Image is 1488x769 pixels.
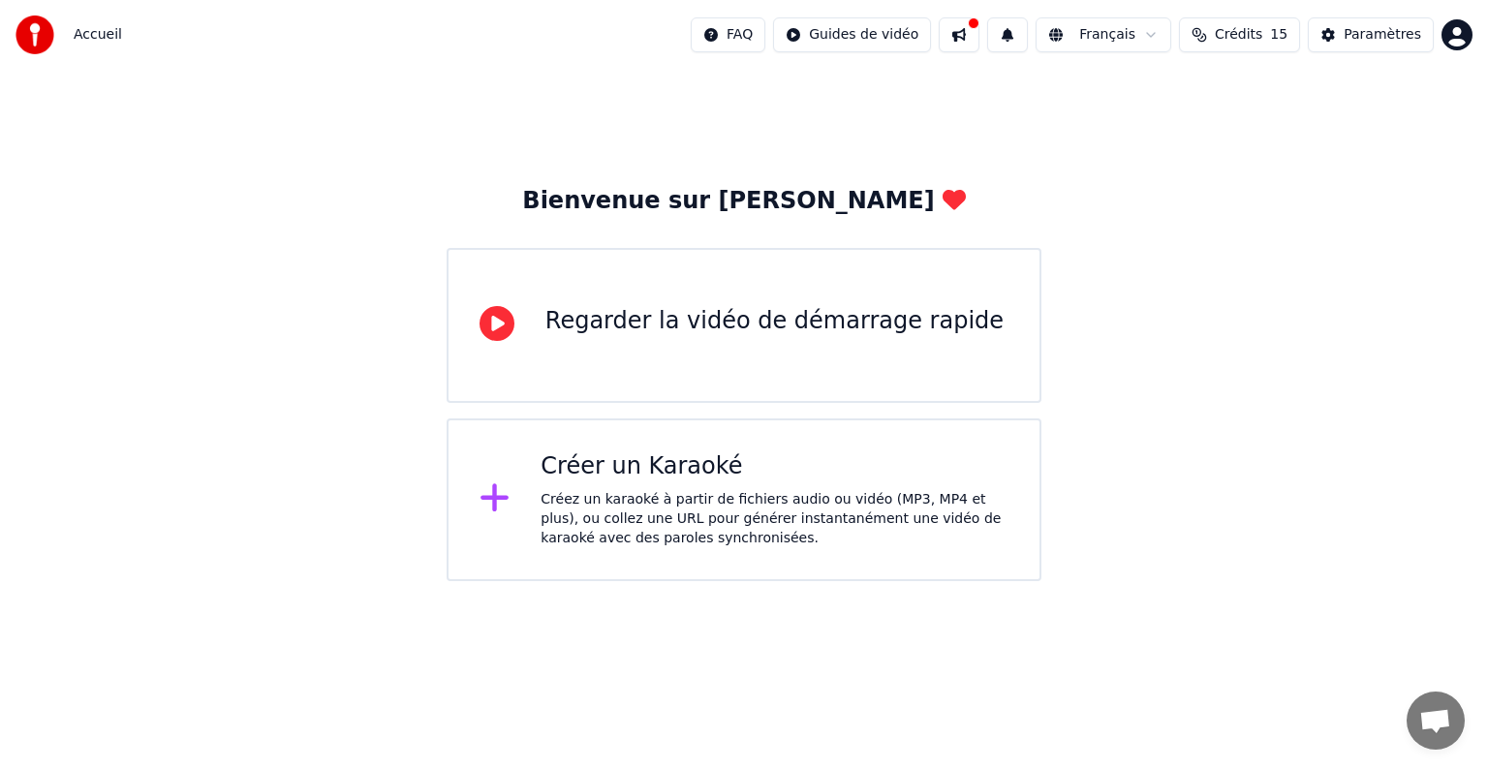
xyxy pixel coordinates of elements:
[1270,25,1287,45] span: 15
[541,451,1008,482] div: Créer un Karaoké
[522,186,965,217] div: Bienvenue sur [PERSON_NAME]
[74,25,122,45] span: Accueil
[1215,25,1262,45] span: Crédits
[1407,692,1465,750] a: Ouvrir le chat
[74,25,122,45] nav: breadcrumb
[691,17,765,52] button: FAQ
[773,17,931,52] button: Guides de vidéo
[1308,17,1434,52] button: Paramètres
[15,15,54,54] img: youka
[545,306,1004,337] div: Regarder la vidéo de démarrage rapide
[1179,17,1300,52] button: Crédits15
[541,490,1008,548] div: Créez un karaoké à partir de fichiers audio ou vidéo (MP3, MP4 et plus), ou collez une URL pour g...
[1344,25,1421,45] div: Paramètres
